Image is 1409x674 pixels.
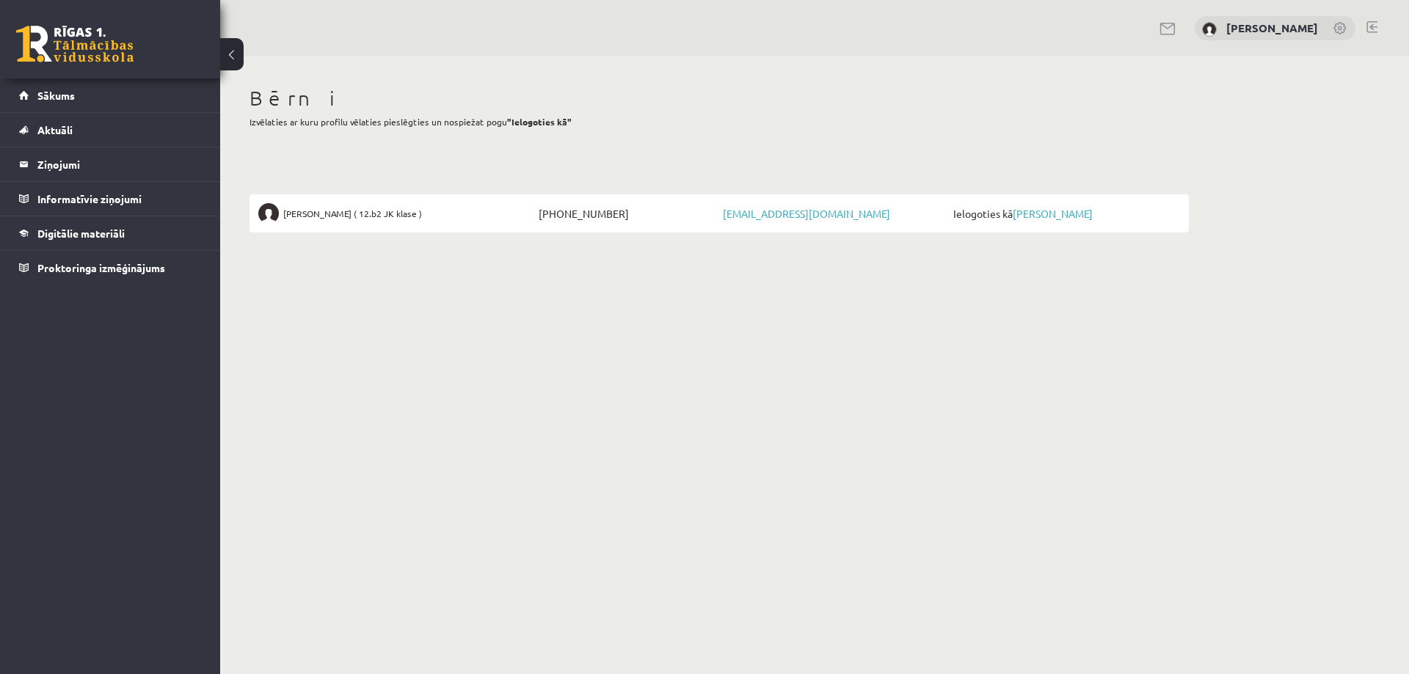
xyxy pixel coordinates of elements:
a: Digitālie materiāli [19,216,202,250]
a: Rīgas 1. Tālmācības vidusskola [16,26,134,62]
span: Ielogoties kā [950,203,1180,224]
span: Sākums [37,89,75,102]
a: Aktuāli [19,113,202,147]
a: Proktoringa izmēģinājums [19,251,202,285]
img: Tīna Elizabete Klipa [258,203,279,224]
legend: Ziņojumi [37,147,202,181]
p: Izvēlaties ar kuru profilu vēlaties pieslēgties un nospiežat pogu [250,115,1189,128]
span: Proktoringa izmēģinājums [37,261,165,274]
a: [PERSON_NAME] [1226,21,1318,35]
a: Ziņojumi [19,147,202,181]
img: Inga Klipa [1202,22,1217,37]
b: "Ielogoties kā" [507,116,572,128]
span: Aktuāli [37,123,73,136]
span: [PERSON_NAME] ( 12.b2 JK klase ) [283,203,422,224]
a: Informatīvie ziņojumi [19,182,202,216]
a: [PERSON_NAME] [1013,207,1093,220]
a: [EMAIL_ADDRESS][DOMAIN_NAME] [723,207,890,220]
h1: Bērni [250,86,1189,111]
span: Digitālie materiāli [37,227,125,240]
span: [PHONE_NUMBER] [535,203,719,224]
legend: Informatīvie ziņojumi [37,182,202,216]
a: Sākums [19,78,202,112]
